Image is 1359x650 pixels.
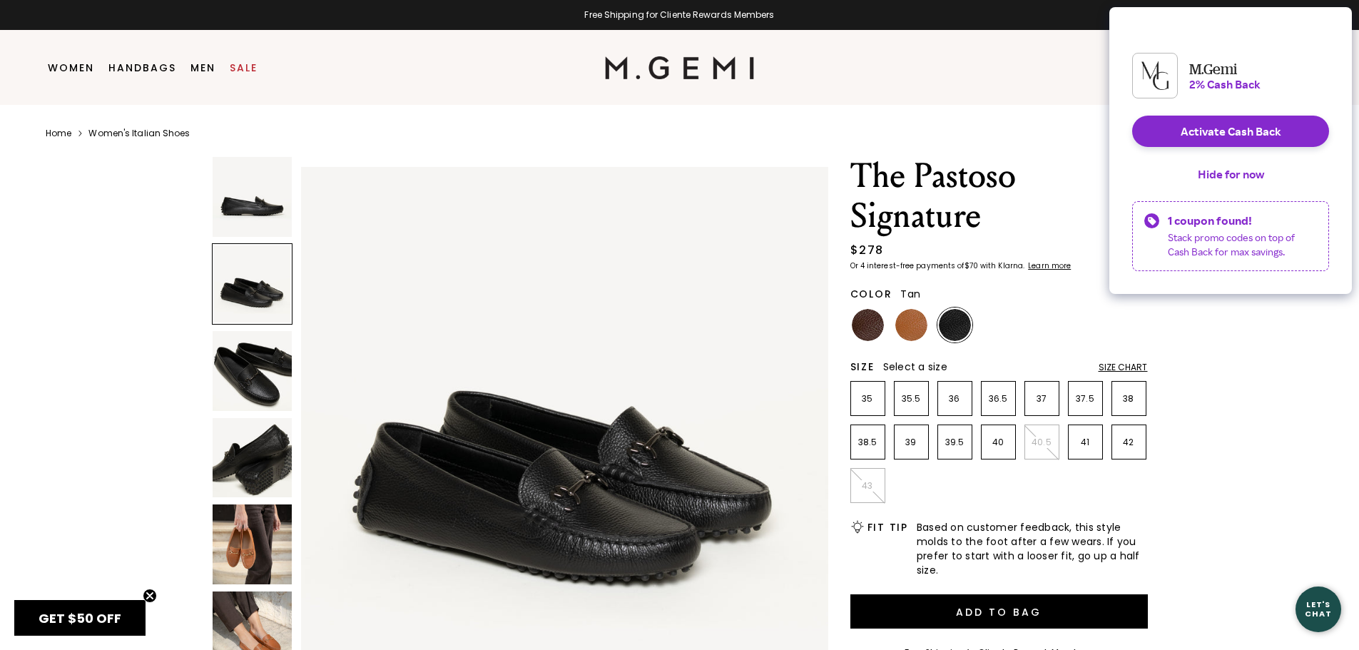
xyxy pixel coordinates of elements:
span: Tan [900,287,920,301]
img: Chocolate [852,309,884,341]
p: 39 [895,437,928,448]
h2: Size [850,361,875,372]
klarna-placement-style-body: with Klarna [980,260,1027,271]
p: 40.5 [1025,437,1059,448]
a: Women's Italian Shoes [88,128,190,139]
a: Women [48,62,94,73]
p: 42 [1112,437,1146,448]
img: The Pastoso Signature [213,504,292,584]
p: 38 [1112,393,1146,405]
p: 35 [851,393,885,405]
span: Select a size [883,360,947,374]
p: 43 [851,480,885,492]
div: Let's Chat [1296,600,1341,618]
p: 37.5 [1069,393,1102,405]
h2: Fit Tip [867,522,908,533]
p: 39.5 [938,437,972,448]
img: The Pastoso Signature [213,331,292,411]
a: Handbags [108,62,176,73]
span: GET $50 OFF [39,609,121,627]
p: 38.5 [851,437,885,448]
klarna-placement-style-amount: $70 [964,260,978,271]
span: Based on customer feedback, this style molds to the foot after a few wears. If you prefer to star... [917,520,1148,577]
button: Close teaser [143,589,157,603]
klarna-placement-style-cta: Learn more [1028,260,1071,271]
img: The Pastoso Signature [213,157,292,237]
a: Home [46,128,71,139]
p: 36 [938,393,972,405]
a: Learn more [1027,262,1071,270]
p: 36.5 [982,393,1015,405]
div: GET $50 OFFClose teaser [14,600,146,636]
button: Add to Bag [850,594,1148,629]
img: Tan [895,309,927,341]
div: Size Chart [1099,362,1148,373]
klarna-placement-style-body: Or 4 interest-free payments of [850,260,964,271]
img: The Pastoso Signature [213,418,292,498]
p: 37 [1025,393,1059,405]
p: 35.5 [895,393,928,405]
a: Sale [230,62,258,73]
p: 40 [982,437,1015,448]
h1: The Pastoso Signature [850,156,1148,236]
h2: Color [850,288,892,300]
p: 41 [1069,437,1102,448]
a: Men [190,62,215,73]
img: M.Gemi [605,56,754,79]
div: $278 [850,242,884,259]
img: Black [939,309,971,341]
